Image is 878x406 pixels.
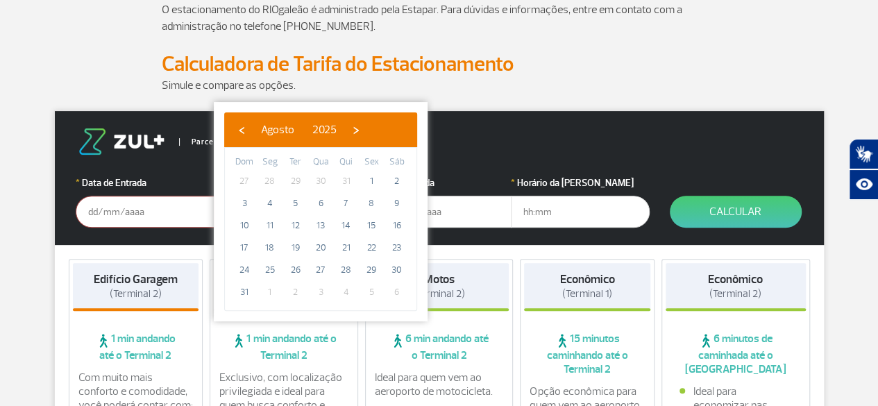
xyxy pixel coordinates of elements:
span: 27 [233,170,255,192]
label: Horário da [PERSON_NAME] [511,176,650,190]
p: Simule e compare as opções. [162,77,717,94]
span: 21 [335,237,357,259]
span: 20 [310,237,332,259]
span: 4 [335,281,357,303]
span: (Terminal 2) [413,287,465,301]
span: 14 [335,214,357,237]
span: 8 [360,192,382,214]
strong: Econômico [560,272,615,287]
span: (Terminal 2) [110,287,162,301]
span: 18 [259,237,281,259]
span: 3 [310,281,332,303]
th: weekday [258,155,283,170]
strong: Motos [423,272,455,287]
button: Calcular [670,196,802,228]
span: 9 [386,192,408,214]
input: dd/mm/aaaa [373,196,512,228]
h2: Calculadora de Tarifa do Estacionamento [162,51,717,77]
span: 29 [284,170,306,192]
th: weekday [308,155,334,170]
p: Ideal para quem vem ao aeroporto de motocicleta. [375,371,504,398]
strong: Econômico [708,272,763,287]
span: 22 [360,237,382,259]
span: 28 [335,259,357,281]
input: hh:mm [511,196,650,228]
span: 31 [233,281,255,303]
button: Abrir tradutor de língua de sinais. [849,139,878,169]
button: › [346,119,366,140]
span: 7 [335,192,357,214]
span: (Terminal 1) [562,287,612,301]
span: 30 [310,170,332,192]
span: 1 [360,170,382,192]
th: weekday [384,155,410,170]
span: 2025 [312,123,337,137]
span: 11 [259,214,281,237]
span: 19 [284,237,306,259]
bs-datepicker-navigation-view: ​ ​ ​ [231,121,366,135]
label: Data da Saída [373,176,512,190]
span: (Terminal 2) [709,287,761,301]
span: Parceiro Oficial [179,138,251,146]
th: weekday [282,155,308,170]
span: 6 [310,192,332,214]
th: weekday [333,155,359,170]
span: 12 [284,214,306,237]
span: 24 [233,259,255,281]
span: 15 [360,214,382,237]
span: 1 min andando até o Terminal 2 [73,332,199,362]
p: O estacionamento do RIOgaleão é administrado pela Estapar. Para dúvidas e informações, entre em c... [162,1,717,35]
span: 1 min andando até o Terminal 2 [214,332,354,362]
span: 2 [386,170,408,192]
strong: Edifício Garagem [94,272,178,287]
img: logo-zul.png [76,128,167,155]
span: 6 min andando até o Terminal 2 [369,332,509,362]
span: 13 [310,214,332,237]
input: dd/mm/aaaa [76,196,214,228]
span: 5 [284,192,306,214]
th: weekday [232,155,258,170]
span: 2 [284,281,306,303]
label: Data de Entrada [76,176,214,190]
span: 23 [386,237,408,259]
span: 5 [360,281,382,303]
span: 4 [259,192,281,214]
span: 28 [259,170,281,192]
span: 17 [233,237,255,259]
bs-datepicker-container: calendar [214,102,428,321]
span: 31 [335,170,357,192]
span: 29 [360,259,382,281]
span: 30 [386,259,408,281]
span: 26 [284,259,306,281]
span: 16 [386,214,408,237]
div: Plugin de acessibilidade da Hand Talk. [849,139,878,200]
th: weekday [359,155,385,170]
span: 25 [259,259,281,281]
span: 1 [259,281,281,303]
span: 15 minutos caminhando até o Terminal 2 [524,332,650,376]
span: 6 [386,281,408,303]
span: 3 [233,192,255,214]
button: 2025 [303,119,346,140]
button: Agosto [252,119,303,140]
button: Abrir recursos assistivos. [849,169,878,200]
button: ‹ [231,119,252,140]
span: Agosto [261,123,294,137]
span: 6 minutos de caminhada até o [GEOGRAPHIC_DATA] [666,332,806,376]
span: 27 [310,259,332,281]
span: 10 [233,214,255,237]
